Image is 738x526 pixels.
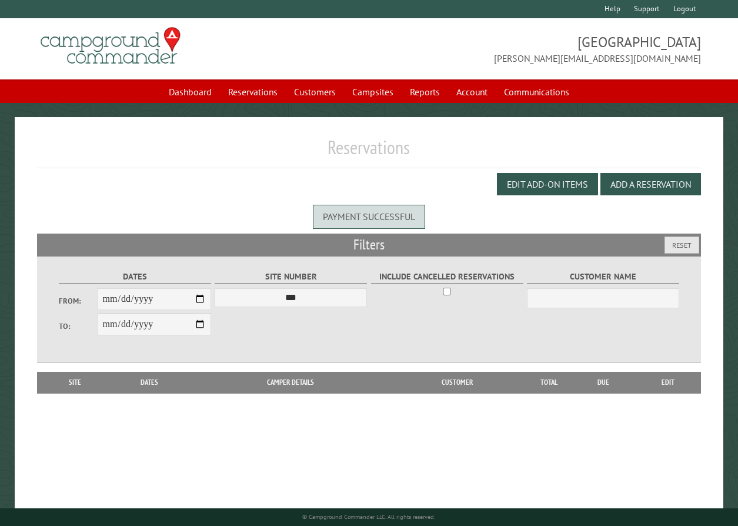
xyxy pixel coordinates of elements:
[525,372,572,393] th: Total
[215,270,367,284] label: Site Number
[107,372,192,393] th: Dates
[403,81,447,103] a: Reports
[313,205,425,228] div: Payment successful
[287,81,343,103] a: Customers
[371,270,523,284] label: Include Cancelled Reservations
[37,136,702,168] h1: Reservations
[527,270,679,284] label: Customer Name
[37,23,184,69] img: Campground Commander
[192,372,389,393] th: Camper Details
[449,81,495,103] a: Account
[59,295,97,307] label: From:
[497,173,598,195] button: Edit Add-on Items
[497,81,576,103] a: Communications
[37,234,702,256] h2: Filters
[162,81,219,103] a: Dashboard
[389,372,525,393] th: Customer
[635,372,701,393] th: Edit
[302,513,435,521] small: © Campground Commander LLC. All rights reserved.
[664,237,699,254] button: Reset
[59,270,211,284] label: Dates
[600,173,701,195] button: Add a Reservation
[572,372,635,393] th: Due
[59,321,97,332] label: To:
[369,32,702,65] span: [GEOGRAPHIC_DATA] [PERSON_NAME][EMAIL_ADDRESS][DOMAIN_NAME]
[345,81,400,103] a: Campsites
[221,81,285,103] a: Reservations
[43,372,108,393] th: Site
